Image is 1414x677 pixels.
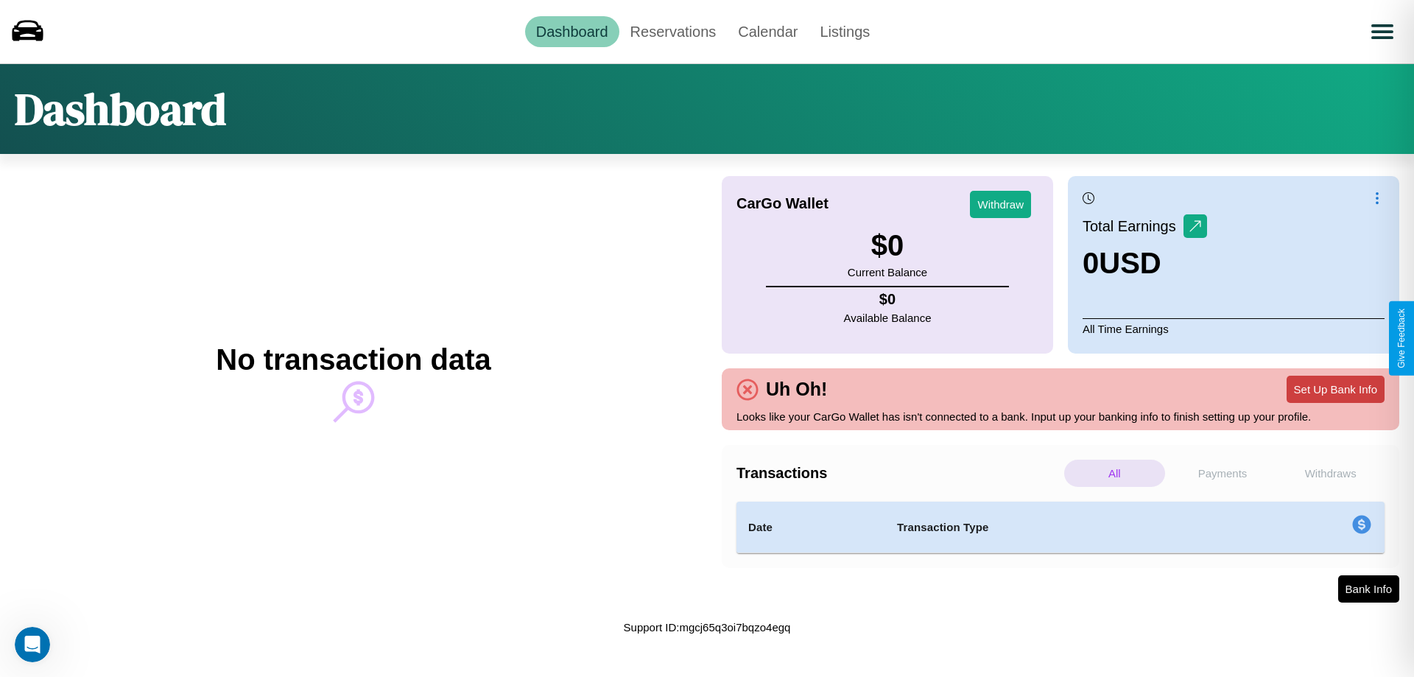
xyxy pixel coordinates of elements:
[1083,318,1385,339] p: All Time Earnings
[619,16,728,47] a: Reservations
[1338,575,1399,603] button: Bank Info
[15,79,226,139] h1: Dashboard
[15,627,50,662] iframe: Intercom live chat
[844,291,932,308] h4: $ 0
[1172,460,1273,487] p: Payments
[216,343,490,376] h2: No transaction data
[736,407,1385,427] p: Looks like your CarGo Wallet has isn't connected to a bank. Input up your banking info to finish ...
[727,16,809,47] a: Calendar
[759,379,834,400] h4: Uh Oh!
[844,308,932,328] p: Available Balance
[736,465,1060,482] h4: Transactions
[1280,460,1381,487] p: Withdraws
[624,617,791,637] p: Support ID: mgcj65q3oi7bqzo4egq
[897,519,1231,536] h4: Transaction Type
[1362,11,1403,52] button: Open menu
[1396,309,1407,368] div: Give Feedback
[748,519,873,536] h4: Date
[525,16,619,47] a: Dashboard
[736,195,829,212] h4: CarGo Wallet
[1064,460,1165,487] p: All
[1083,213,1183,239] p: Total Earnings
[809,16,881,47] a: Listings
[848,262,927,282] p: Current Balance
[1287,376,1385,403] button: Set Up Bank Info
[736,502,1385,553] table: simple table
[1083,247,1207,280] h3: 0 USD
[848,229,927,262] h3: $ 0
[970,191,1031,218] button: Withdraw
